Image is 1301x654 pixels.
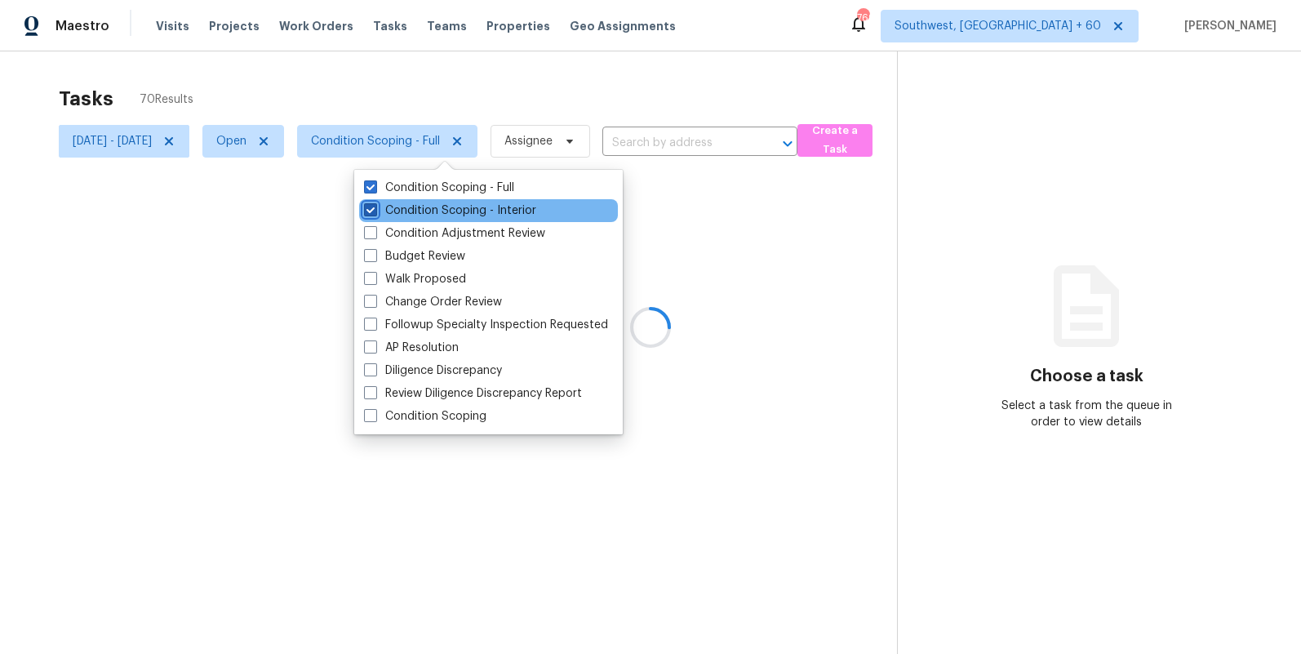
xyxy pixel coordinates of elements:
label: Condition Scoping [364,408,486,425]
label: Followup Specialty Inspection Requested [364,317,608,333]
div: 769 [857,10,868,26]
label: Condition Scoping - Interior [364,202,536,219]
label: Review Diligence Discrepancy Report [364,385,582,402]
label: Walk Proposed [364,271,466,287]
label: Condition Adjustment Review [364,225,545,242]
label: Budget Review [364,248,465,265]
label: Diligence Discrepancy [364,363,502,379]
label: AP Resolution [364,340,459,356]
label: Change Order Review [364,294,502,310]
label: Condition Scoping - Full [364,180,514,196]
